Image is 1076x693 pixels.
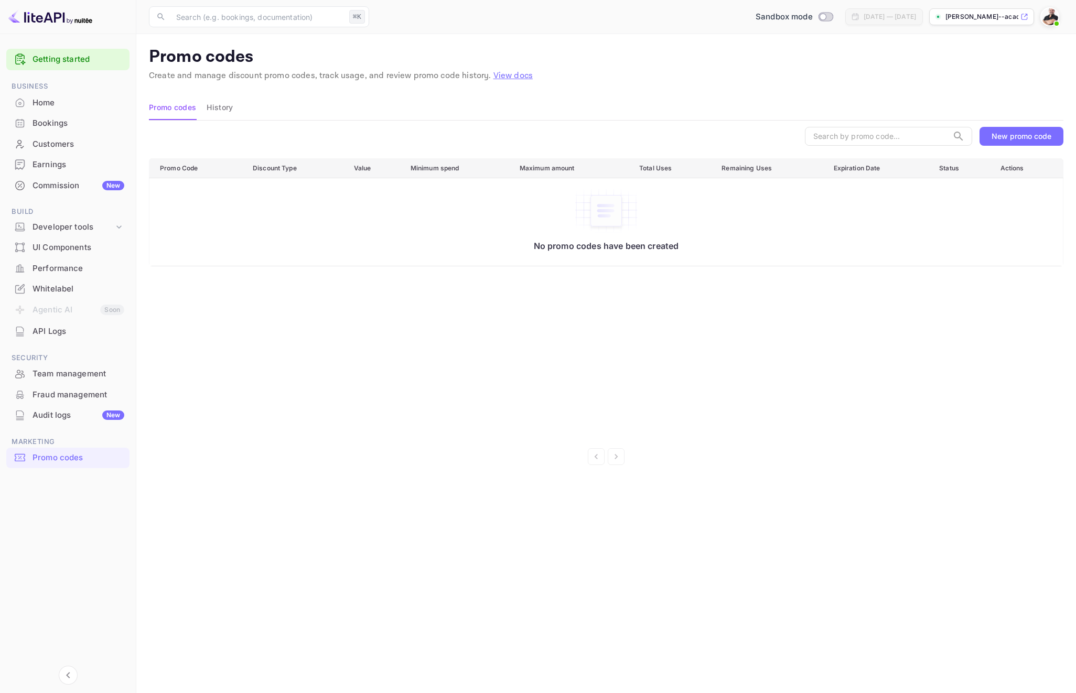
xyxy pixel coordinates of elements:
th: Maximum amount [511,158,631,178]
div: Customers [6,134,130,155]
th: Remaining Uses [713,158,825,178]
img: LiteAPI logo [8,8,92,25]
button: Collapse navigation [59,666,78,685]
a: Performance [6,258,130,278]
a: Customers [6,134,130,154]
p: [PERSON_NAME]--academ... [945,12,1018,21]
div: CommissionNew [6,176,130,196]
a: View docs [493,70,533,81]
th: Discount Type [244,158,346,178]
div: Audit logsNew [6,405,130,426]
th: Minimum spend [402,158,511,178]
button: Promo codes [149,95,196,120]
div: Commission [33,180,124,192]
div: ⌘K [349,10,365,24]
div: New promo code [992,132,1051,140]
input: Search (e.g. bookings, documentation) [170,6,345,27]
img: Manuel Montiel (Academia.Marketing) [1041,8,1058,25]
button: History [207,95,233,120]
div: Team management [6,364,130,384]
div: Performance [33,263,124,275]
p: Create and manage discount promo codes, track usage, and review promo code history. [149,70,1063,82]
a: UI Components [6,237,130,257]
div: Whitelabel [6,279,130,299]
div: Developer tools [6,218,130,236]
div: UI Components [6,237,130,258]
div: Fraud management [33,389,124,401]
p: Promo codes [149,47,1063,68]
div: Team management [33,368,124,380]
div: Bookings [6,113,130,134]
th: Value [346,158,402,178]
th: Total Uses [631,158,713,178]
div: Getting started [6,49,130,70]
th: Status [931,158,992,178]
span: Security [6,352,130,364]
a: Audit logsNew [6,405,130,425]
div: [DATE] — [DATE] [864,12,916,21]
button: New promo code [980,127,1063,146]
a: Whitelabel [6,279,130,298]
a: Promo codes [6,448,130,467]
div: New [102,181,124,190]
span: Sandbox mode [756,11,813,23]
div: Fraud management [6,385,130,405]
div: Home [6,93,130,113]
div: Switch to Production mode [751,11,837,23]
input: Search by promo code... [805,127,948,146]
a: Home [6,93,130,112]
span: Build [6,206,130,218]
div: API Logs [6,321,130,342]
th: Actions [992,158,1063,178]
img: No promo codes have been created [575,189,638,233]
div: Whitelabel [33,283,124,295]
span: Marketing [6,436,130,448]
th: Expiration Date [825,158,931,178]
a: Getting started [33,53,124,66]
a: API Logs [6,321,130,341]
a: Fraud management [6,385,130,404]
div: Performance [6,258,130,279]
div: Promo codes [6,448,130,468]
div: UI Components [33,242,124,254]
div: API Logs [33,326,124,338]
div: Earnings [6,155,130,175]
span: Business [6,81,130,92]
div: Home [33,97,124,109]
div: Developer tools [33,221,114,233]
div: Promo codes [33,452,124,464]
a: Earnings [6,155,130,174]
div: Customers [33,138,124,150]
div: Earnings [33,159,124,171]
nav: pagination navigation [149,448,1063,465]
a: CommissionNew [6,176,130,195]
a: Team management [6,364,130,383]
th: Promo Code [149,158,244,178]
a: Bookings [6,113,130,133]
div: Bookings [33,117,124,129]
div: New [102,410,124,420]
div: Audit logs [33,409,124,421]
p: No promo codes have been created [160,241,1052,251]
